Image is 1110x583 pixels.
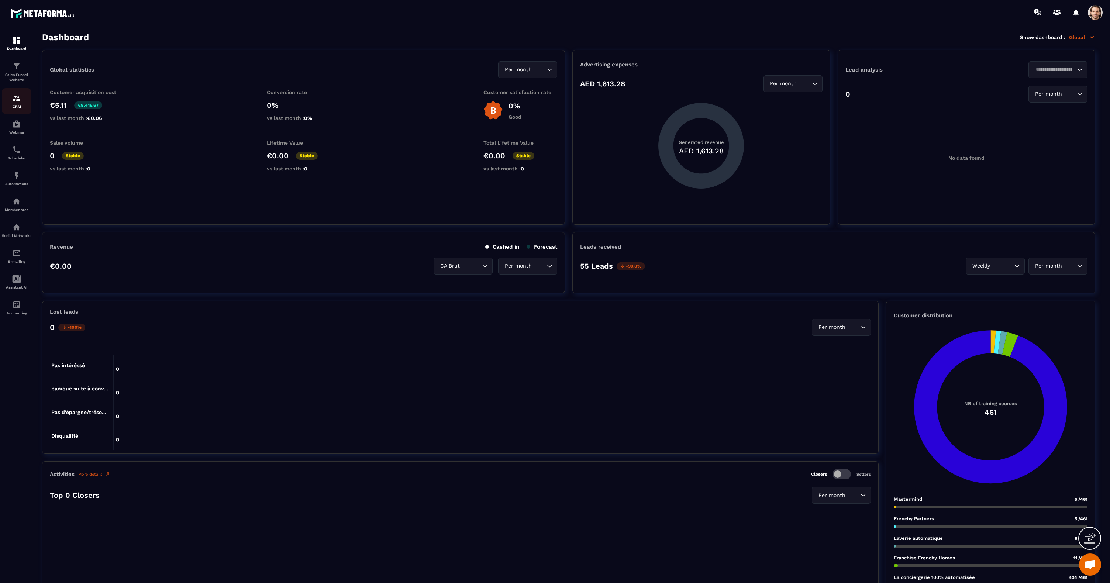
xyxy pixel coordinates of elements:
p: Top 0 Closers [50,491,100,500]
span: 0 [521,166,524,172]
tspan: Disqualifié [51,433,78,439]
p: vs last month : [267,166,341,172]
p: €8,416.67 [74,101,102,109]
input: Search for option [847,491,859,500]
img: b-badge-o.b3b20ee6.svg [483,101,503,120]
p: 0 [50,323,55,332]
div: Search for option [498,258,557,275]
tspan: Pas intéréssé [51,362,85,368]
input: Search for option [533,66,545,74]
span: Per month [1033,262,1064,270]
p: Automations [2,182,31,186]
p: €0.00 [50,262,72,270]
a: Assistant AI [2,269,31,295]
p: Leads received [580,244,621,250]
p: Frenchy Partners [894,516,934,521]
a: automationsautomationsMember area [2,192,31,217]
img: logo [10,7,77,20]
p: Franchise Frenchy Homes [894,555,955,560]
p: CRM [2,104,31,108]
img: narrow-up-right-o.6b7c60e2.svg [104,471,110,477]
img: formation [12,36,21,45]
p: Show dashboard : [1020,34,1065,40]
input: Search for option [1064,90,1075,98]
span: 11 /461 [1073,555,1087,560]
a: accountantaccountantAccounting [2,295,31,321]
p: -100% [58,324,85,331]
span: 0% [304,115,312,121]
div: Search for option [498,61,557,78]
p: Sales Funnel Website [2,72,31,83]
p: Forecast [527,244,557,250]
p: Conversion rate [267,89,341,95]
span: CA Brut [438,262,461,270]
p: vs last month : [483,166,557,172]
a: schedulerschedulerScheduler [2,140,31,166]
h3: Dashboard [42,32,89,42]
a: formationformationSales Funnel Website [2,56,31,88]
p: Activities [50,471,75,477]
span: Per month [817,323,847,331]
span: 434 /461 [1069,575,1087,580]
a: formationformationDashboard [2,30,31,56]
p: Advertising expenses [580,61,822,68]
p: 0% [509,101,521,110]
div: Search for option [812,487,871,504]
p: 0% [267,101,341,110]
div: Search for option [763,75,823,92]
input: Search for option [1033,66,1075,74]
p: Mastermind [894,496,922,502]
span: 5 /461 [1075,497,1087,502]
div: Mở cuộc trò chuyện [1079,553,1101,576]
input: Search for option [847,323,859,331]
a: automationsautomationsWebinar [2,114,31,140]
img: accountant [12,300,21,309]
input: Search for option [1064,262,1075,270]
input: Search for option [799,80,810,88]
input: Search for option [533,262,545,270]
p: Good [509,114,521,120]
span: 5 /461 [1075,516,1087,521]
span: 0 [87,166,90,172]
p: Lead analysis [845,66,966,73]
p: Dashboard [2,46,31,51]
p: €0.00 [267,151,289,160]
p: Customer satisfaction rate [483,89,557,95]
p: Total Lifetime Value [483,140,557,146]
p: vs last month : [50,166,124,172]
p: Customer distribution [894,312,1087,319]
tspan: Pas d'épargne/tréso... [51,409,106,415]
p: vs last month : [50,115,124,121]
p: Laverie automatique [894,535,943,541]
span: Per month [768,80,799,88]
p: Revenue [50,244,73,250]
div: Search for option [966,258,1025,275]
img: automations [12,197,21,206]
p: Customer acquisition cost [50,89,124,95]
p: Stable [296,152,318,160]
span: Per month [503,262,533,270]
a: automationsautomationsAutomations [2,166,31,192]
a: formationformationCRM [2,88,31,114]
p: 0 [845,90,850,99]
input: Search for option [992,262,1013,270]
p: Cashed in [485,244,519,250]
span: 0 [304,166,307,172]
p: La conciergerie 100% automatisée [894,575,975,580]
p: Closers [811,472,827,477]
p: Webinar [2,130,31,134]
a: More details [78,471,110,477]
p: Lifetime Value [267,140,341,146]
span: Weekly [971,262,992,270]
a: social-networksocial-networkSocial Networks [2,217,31,243]
img: formation [12,94,21,103]
span: Per month [817,491,847,500]
p: €5.11 [50,101,67,110]
img: automations [12,120,21,128]
p: Stable [62,152,84,160]
input: Search for option [461,262,480,270]
p: Global statistics [50,66,94,73]
p: 0 [50,151,55,160]
p: Scheduler [2,156,31,160]
p: Global [1069,34,1095,41]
